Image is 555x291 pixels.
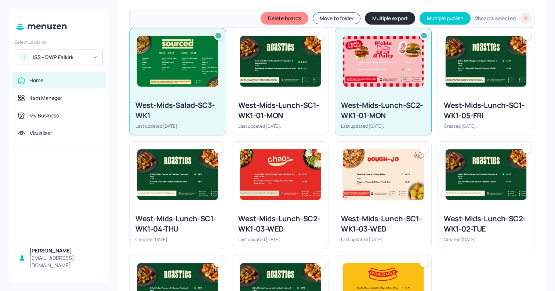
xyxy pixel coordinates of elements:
[365,12,415,25] button: Multiple export
[446,149,526,200] img: 2025-09-18-1758197754598idefmfav3fa.jpeg
[137,36,218,87] img: 2025-09-24-17587151120266dtelwtb6r8.jpeg
[420,12,471,25] button: Multiple publish
[341,236,425,243] div: Last updated [DATE].
[313,12,360,24] button: Move to folder
[341,100,425,121] div: West-Mids-Lunch-SC2-WK1-01-MON
[343,149,424,200] img: 2025-09-22-1758535953934p68dsuet47k.jpeg
[444,123,528,129] div: Created [DATE].
[29,94,62,102] div: Item Manager
[261,12,308,25] button: Delete boards
[341,123,425,129] div: Last updated [DATE].
[137,149,218,200] img: 2025-09-18-1758197754598idefmfav3fa.jpeg
[238,236,323,243] div: Last updated [DATE].
[135,123,220,129] div: Last updated [DATE].
[238,100,323,121] div: West-Mids-Lunch-SC1-WK1-01-MON
[29,77,43,84] div: Home
[15,39,103,45] div: Select Location
[446,36,526,87] img: 2025-09-18-1758197754598idefmfav3fa.jpeg
[33,54,88,61] div: ISS - DWP Falkirk
[444,214,528,234] div: West-Mids-Lunch-SC2-WK1-02-TUE
[29,254,100,269] div: [EMAIL_ADDRESS][DOMAIN_NAME]
[238,214,323,234] div: West-Mids-Lunch-SC2-WK1-03-WED
[240,36,321,87] img: 2025-09-18-175819596402174pdg1hercv.jpeg
[238,123,323,129] div: Last updated [DATE].
[19,53,28,62] div: I
[475,15,478,22] b: 2
[444,100,528,121] div: West-Mids-Lunch-SC1-WK1-05-FRI
[341,214,425,234] div: West-Mids-Lunch-SC1-WK1-03-WED
[30,130,52,137] div: Visualiser
[343,36,424,87] img: 2025-10-06-17597488123488ac89sxy4kp.jpeg
[475,15,516,22] div: boards selected
[135,100,220,121] div: West-Mids-Salad-SC3-WK1
[135,236,220,243] div: Created [DATE].
[135,214,220,234] div: West-Mids-Lunch-SC1-WK1-04-THU
[29,247,100,254] div: [PERSON_NAME]
[240,149,321,200] img: 2025-09-22-17585364587329tvoyoghe6t.jpeg
[29,112,59,119] div: My Business
[444,236,528,243] div: Created [DATE].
